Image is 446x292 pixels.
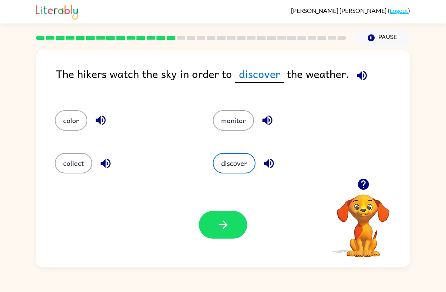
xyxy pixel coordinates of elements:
button: color [55,110,87,131]
button: Pause [355,29,410,47]
button: monitor [213,110,254,131]
div: ( ) [291,7,410,14]
span: [PERSON_NAME] [PERSON_NAME] [291,7,388,14]
button: collect [55,153,92,173]
span: discover [235,65,284,83]
img: Literably [36,3,78,20]
video: Your browser must support playing .mp4 files to use Literably. Please try using another browser. [325,183,401,258]
a: Logout [390,7,408,14]
button: discover [213,153,256,173]
div: The hikers watch the sky in order to the weather. [56,65,410,95]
